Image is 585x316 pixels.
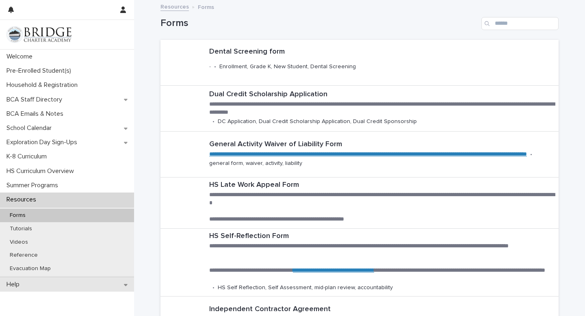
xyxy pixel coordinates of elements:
[209,48,431,56] p: Dental Screening form
[209,63,211,70] p: -
[160,17,478,29] h1: Forms
[3,53,39,61] p: Welcome
[3,252,44,259] p: Reference
[218,118,417,125] p: DC Application, Dual Credit Scholarship Application, Dual Credit Sponsorship
[209,181,555,190] p: HS Late Work Appeal Form
[160,2,189,11] a: Resources
[3,212,32,219] p: Forms
[209,140,555,149] p: General Activity Waiver of Liability Form
[3,153,53,160] p: K-8 Curriculum
[160,40,559,86] a: Dental Screening form-•Enrollment, Grade K, New Student, Dental Screening
[3,239,35,246] p: Videos
[3,124,58,132] p: School Calendar
[3,67,78,75] p: Pre-Enrolled Student(s)
[218,284,393,291] p: HS Self Reflection, Self Assessment, mid-plan review, accountability
[209,160,302,167] p: general form, waiver, activity, liability
[3,139,84,146] p: Exploration Day Sign-Ups
[6,26,71,43] img: V1C1m3IdTEidaUdm9Hs0
[219,63,356,70] p: Enrollment, Grade K, New Student, Dental Screening
[530,151,532,158] p: •
[3,110,70,118] p: BCA Emails & Notes
[209,305,555,314] p: Independent Contractor Agreement
[198,2,214,11] p: Forms
[209,90,555,99] p: Dual Credit Scholarship Application
[209,232,555,241] p: HS Self-Reflection Form
[212,118,214,125] p: •
[3,182,65,189] p: Summer Programs
[481,17,559,30] input: Search
[214,63,216,70] p: •
[3,225,39,232] p: Tutorials
[3,281,26,288] p: Help
[3,167,80,175] p: HS Curriculum Overview
[3,96,69,104] p: BCA Staff Directory
[3,265,57,272] p: Evacuation Map
[3,196,43,203] p: Resources
[212,284,214,291] p: •
[3,81,84,89] p: Household & Registration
